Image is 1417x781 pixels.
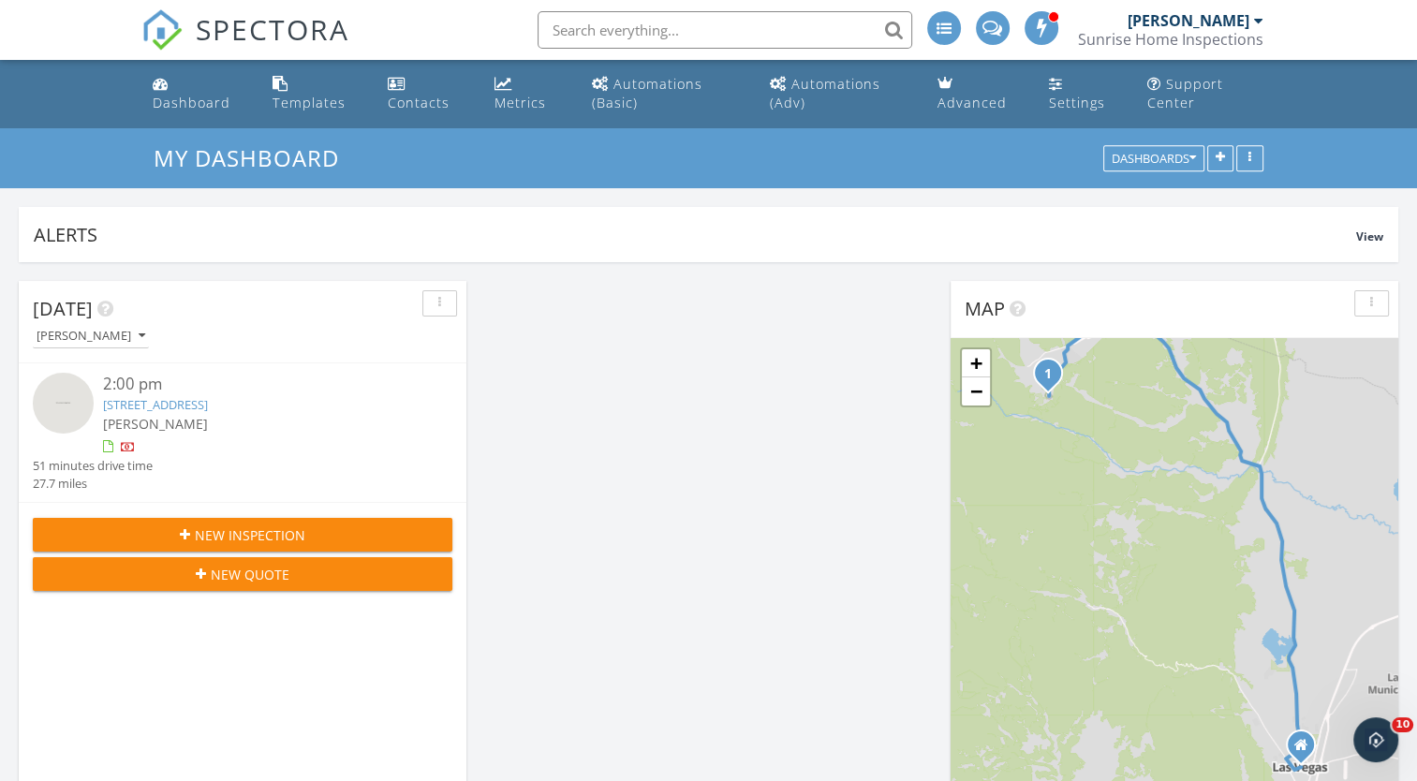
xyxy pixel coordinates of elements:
span: [DATE] [33,296,93,321]
a: Support Center [1139,67,1271,121]
div: 52 E Forest Dr, Rociada, NM 87742 [1048,373,1059,384]
div: 2:00 pm [103,373,418,396]
a: My Dashboard [154,142,355,173]
div: Metrics [494,94,546,111]
a: Dashboard [145,67,250,121]
div: 51 minutes drive time [33,457,153,475]
a: Metrics [487,67,569,121]
div: Settings [1049,94,1105,111]
a: Automations (Basic) [584,67,747,121]
span: SPECTORA [196,9,349,49]
button: New Inspection [33,518,452,552]
span: 10 [1392,717,1413,732]
span: New Quote [211,565,289,584]
div: Dashboard [153,94,230,111]
div: Sunrise Home Inspections [1078,30,1263,49]
a: SPECTORA [141,25,349,65]
a: Settings [1041,67,1125,121]
span: Map [965,296,1005,321]
a: Automations (Advanced) [762,67,916,121]
img: streetview [33,373,94,434]
a: Zoom in [962,349,990,377]
input: Search everything... [538,11,912,49]
div: [PERSON_NAME] [37,330,145,343]
img: The Best Home Inspection Software - Spectora [141,9,183,51]
span: [PERSON_NAME] [103,415,208,433]
div: Support Center [1146,75,1222,111]
div: [PERSON_NAME] [1128,11,1249,30]
button: New Quote [33,557,452,591]
a: 2:00 pm [STREET_ADDRESS] [PERSON_NAME] 51 minutes drive time 27.7 miles [33,373,452,493]
div: Templates [273,94,346,111]
span: New Inspection [195,525,305,545]
a: Zoom out [962,377,990,405]
button: Dashboards [1103,146,1204,172]
a: Contacts [380,67,472,121]
div: Automations (Basic) [592,75,702,111]
div: Contacts [388,94,450,111]
div: Advanced [937,94,1007,111]
iframe: Intercom live chat [1353,717,1398,762]
a: [STREET_ADDRESS] [103,396,208,413]
i: 1 [1044,368,1052,381]
div: Automations (Adv) [770,75,880,111]
a: Advanced [930,67,1026,121]
div: Alerts [34,222,1356,247]
a: Templates [265,67,365,121]
div: Dashboards [1112,153,1196,166]
div: 27.7 miles [33,475,153,493]
span: View [1356,228,1383,244]
button: [PERSON_NAME] [33,324,149,349]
